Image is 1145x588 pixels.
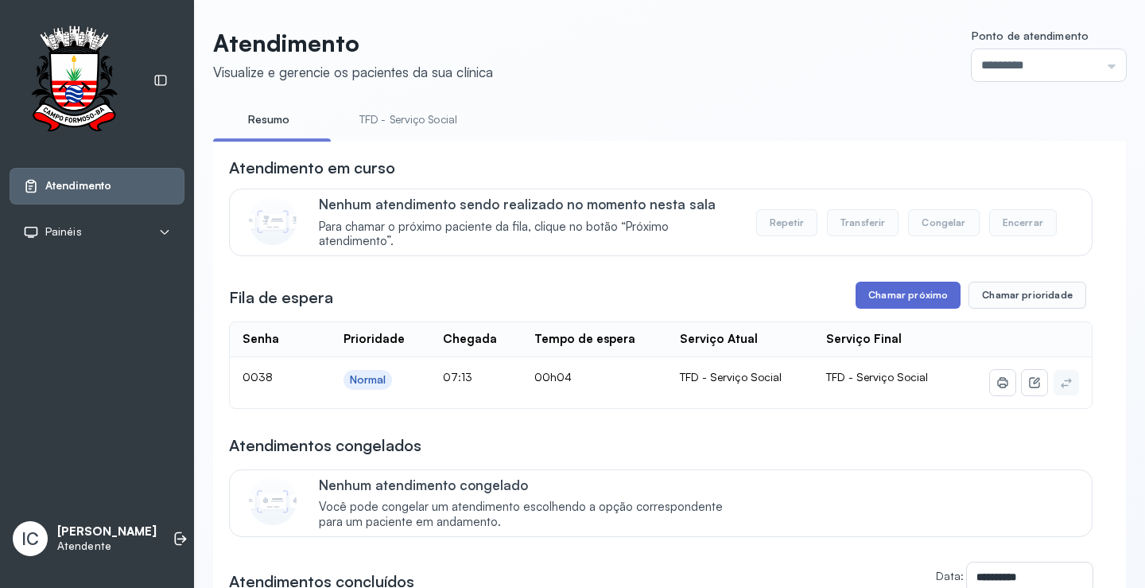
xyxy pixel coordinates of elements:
div: Serviço Atual [680,332,758,347]
button: Chamar prioridade [968,282,1086,309]
button: Encerrar [989,209,1057,236]
button: Transferir [827,209,899,236]
div: Serviço Final [826,332,902,347]
h3: Fila de espera [229,286,333,309]
div: TFD - Serviço Social [680,370,801,384]
h3: Atendimentos congelados [229,434,421,457]
span: Atendimento [45,179,111,193]
img: Imagem de CalloutCard [249,477,297,525]
a: TFD - Serviço Social [343,107,473,133]
span: Painéis [45,225,82,239]
button: Repetir [756,209,817,236]
div: Chegada [443,332,497,347]
p: Atendimento [213,29,493,57]
span: 07:13 [443,370,472,384]
div: Visualize e gerencie os pacientes da sua clínica [213,64,493,80]
span: 0038 [243,370,273,384]
p: Nenhum atendimento sendo realizado no momento nesta sala [319,196,739,212]
span: 00h04 [534,370,572,384]
div: Senha [243,332,279,347]
a: Resumo [213,107,324,133]
p: [PERSON_NAME] [57,524,157,539]
button: Congelar [908,209,979,236]
div: Normal [350,373,386,387]
a: Atendimento [23,178,171,194]
span: Ponto de atendimento [972,29,1089,42]
img: Logotipo do estabelecimento [17,25,131,136]
h3: Atendimento em curso [229,157,395,179]
label: Data: [936,569,964,582]
span: Você pode congelar um atendimento escolhendo a opção correspondente para um paciente em andamento. [319,500,739,530]
p: Atendente [57,539,157,553]
span: Para chamar o próximo paciente da fila, clique no botão “Próximo atendimento”. [319,220,739,250]
div: Tempo de espera [534,332,635,347]
button: Chamar próximo [856,282,961,309]
span: TFD - Serviço Social [826,370,928,384]
p: Nenhum atendimento congelado [319,477,739,493]
div: Prioridade [343,332,405,347]
img: Imagem de CalloutCard [249,197,297,245]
